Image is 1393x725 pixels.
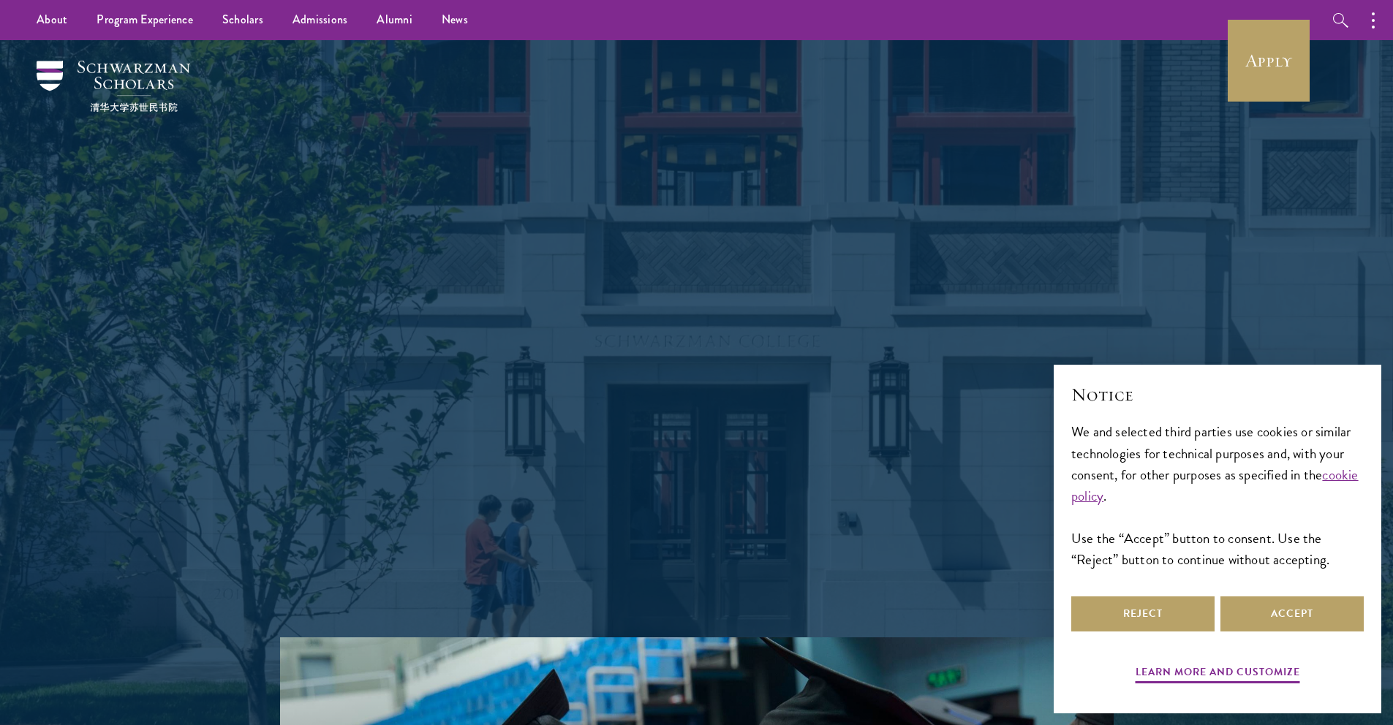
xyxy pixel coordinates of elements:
a: cookie policy [1071,464,1359,506]
img: Schwarzman Scholars [37,61,190,112]
button: Accept [1220,596,1364,631]
div: We and selected third parties use cookies or similar technologies for technical purposes and, wit... [1071,421,1364,569]
button: Learn more and customize [1136,663,1300,686]
a: Apply [1228,20,1310,102]
h2: Notice [1071,382,1364,407]
button: Reject [1071,596,1215,631]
